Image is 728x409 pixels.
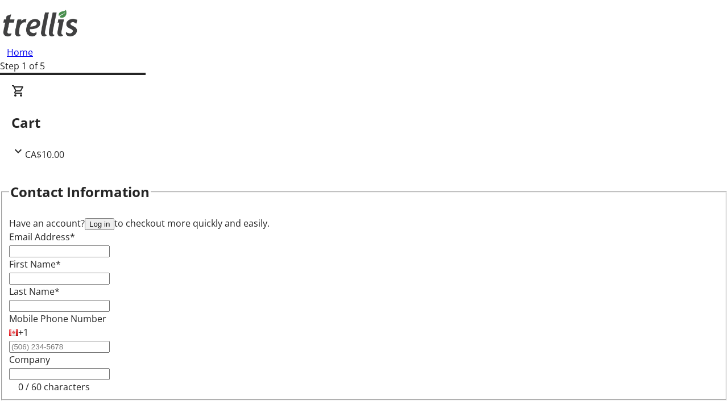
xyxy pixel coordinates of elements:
button: Log in [85,218,114,230]
h2: Contact Information [10,182,150,202]
label: First Name* [9,258,61,270]
label: Company [9,353,50,366]
div: CartCA$10.00 [11,84,717,161]
tr-character-limit: 0 / 60 characters [18,381,90,393]
h2: Cart [11,112,717,133]
label: Mobile Phone Number [9,312,106,325]
label: Last Name* [9,285,60,298]
input: (506) 234-5678 [9,341,110,353]
label: Email Address* [9,231,75,243]
div: Have an account? to checkout more quickly and easily. [9,216,719,230]
span: CA$10.00 [25,148,64,161]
